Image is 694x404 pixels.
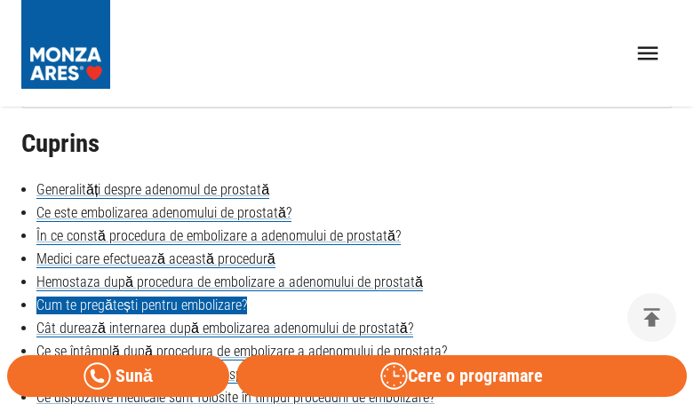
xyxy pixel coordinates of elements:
[36,250,275,268] a: Medici care efectuează această procedură
[21,130,673,158] h2: Cuprins
[36,343,447,360] a: Ce se întâmplă după procedura de embolizare a adenomului de prostata?
[36,273,423,291] a: Hemostaza după procedura de embolizare a adenomului de prostată
[7,355,229,397] a: Sună
[36,297,247,314] a: Cum te pregătești pentru embolizare?
[624,29,673,78] button: open drawer
[36,320,413,337] a: Cât durează internarea după embolizarea adenomului de prostată?
[627,293,676,342] button: delete
[36,227,401,245] a: În ce constă procedura de embolizare a adenomului de prostată?
[236,355,687,397] button: Cere o programare
[36,181,269,199] a: Generalități despre adenomul de prostată
[36,204,291,222] a: Ce este embolizarea adenomului de prostată?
